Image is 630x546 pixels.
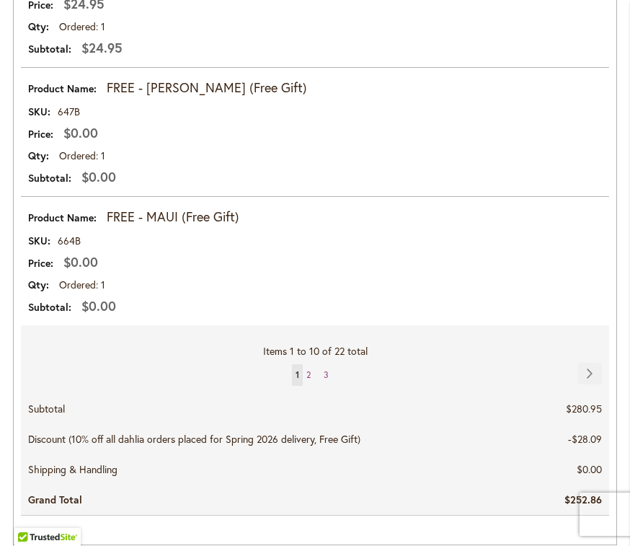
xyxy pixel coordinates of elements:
iframe: Launch Accessibility Center [11,495,51,535]
strong: FREE - [PERSON_NAME] (Free Gift) [107,79,307,97]
span: 1 [101,19,105,33]
span: 1 [101,149,105,162]
td: 647B [21,101,609,123]
span: $252.86 [564,493,602,506]
span: $0.00 [81,168,116,185]
th: Subtotal [21,394,432,424]
span: -$28.09 [568,432,602,446]
a: 3 [320,364,332,386]
a: 2 [303,364,314,386]
span: 2 [306,369,311,380]
span: Items 1 to 10 of 22 total [263,344,368,358]
span: 1 [101,278,105,291]
th: Shipping & Handling [21,454,432,485]
span: Ordered [59,149,101,162]
strong: Grand Total [28,493,82,506]
th: Discount (10% off all dahlia orders placed for Spring 2026 delivery, Free Gift) [21,424,432,454]
span: $0.00 [63,253,98,270]
span: $24.95 [81,39,123,56]
span: $0.00 [577,462,602,476]
span: Ordered [59,278,101,291]
span: $280.95 [566,402,602,415]
span: 1 [296,369,299,380]
strong: FREE - MAUI (Free Gift) [107,208,239,226]
span: Ordered [59,19,101,33]
td: 664B [21,230,609,252]
span: 3 [324,369,329,380]
span: $0.00 [63,124,98,141]
span: $0.00 [81,297,116,314]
